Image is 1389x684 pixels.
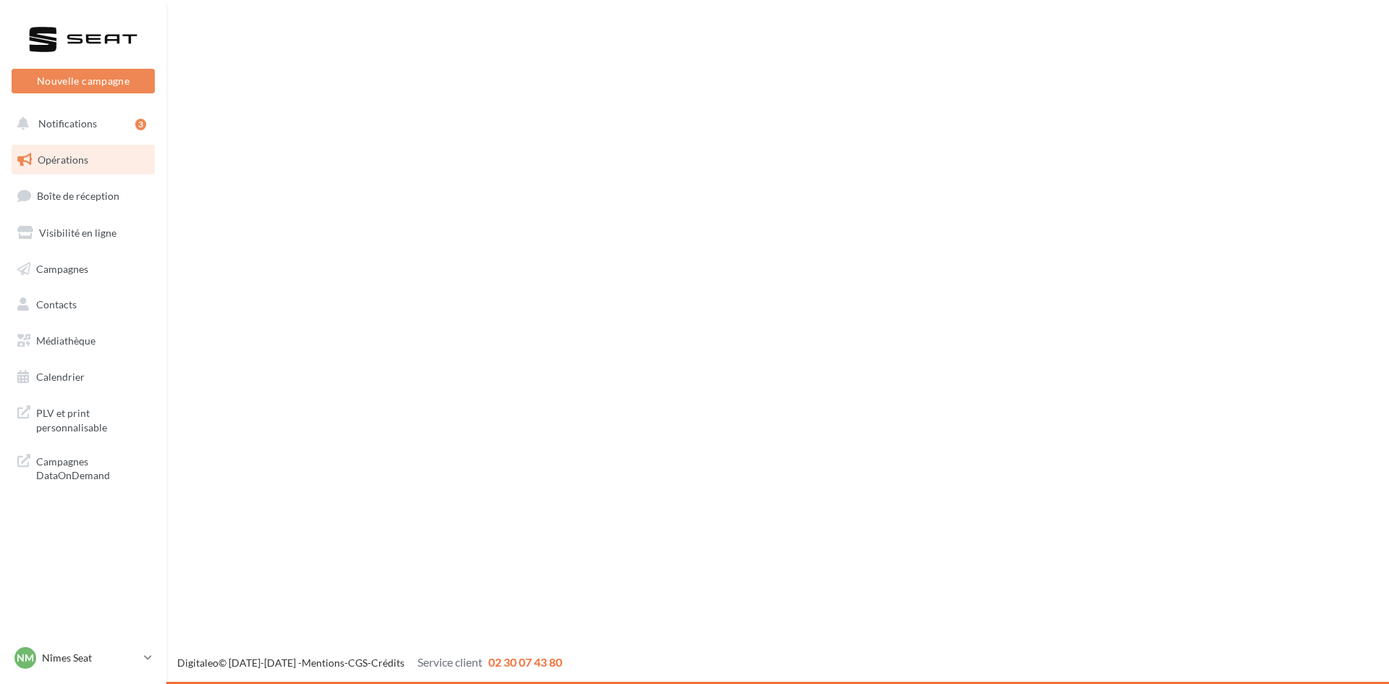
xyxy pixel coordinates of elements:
[12,644,155,672] a: Nm Nîmes Seat
[9,145,158,175] a: Opérations
[17,651,34,665] span: Nm
[36,262,88,274] span: Campagnes
[36,371,85,383] span: Calendrier
[37,190,119,202] span: Boîte de réception
[38,117,97,130] span: Notifications
[9,254,158,284] a: Campagnes
[38,153,88,166] span: Opérations
[36,298,77,311] span: Contacts
[488,655,562,669] span: 02 30 07 43 80
[177,656,218,669] a: Digitaleo
[9,290,158,320] a: Contacts
[36,403,149,434] span: PLV et print personnalisable
[9,326,158,356] a: Médiathèque
[9,180,158,211] a: Boîte de réception
[39,227,116,239] span: Visibilité en ligne
[36,452,149,483] span: Campagnes DataOnDemand
[417,655,483,669] span: Service client
[9,446,158,489] a: Campagnes DataOnDemand
[9,109,152,139] button: Notifications 3
[135,119,146,130] div: 3
[177,656,562,669] span: © [DATE]-[DATE] - - -
[371,656,404,669] a: Crédits
[36,334,95,347] span: Médiathèque
[302,656,344,669] a: Mentions
[9,397,158,440] a: PLV et print personnalisable
[12,69,155,93] button: Nouvelle campagne
[9,362,158,392] a: Calendrier
[348,656,368,669] a: CGS
[9,218,158,248] a: Visibilité en ligne
[42,651,138,665] p: Nîmes Seat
